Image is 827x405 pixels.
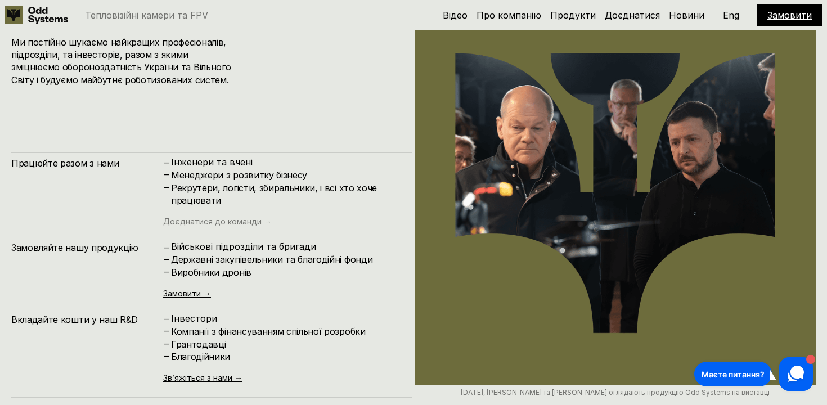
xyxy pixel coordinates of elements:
h4: – [164,241,169,253]
p: Військові підрозділи та бригади [171,241,401,252]
iframe: HelpCrunch [691,354,816,394]
a: Продукти [550,10,596,21]
h4: Виробники дронів [171,266,401,278]
h4: – [164,350,169,362]
p: Тепловізійні камери та FPV [85,11,208,20]
a: Новини [669,10,704,21]
a: Замовити → [163,289,211,298]
h4: – [164,168,169,181]
h4: – [164,253,169,265]
h4: Вкладайте кошти у наш R&D [11,313,163,326]
a: Про компанію [477,10,541,21]
a: Доєднатися [605,10,660,21]
h4: Грантодавці [171,338,401,350]
h4: Ми постійно шукаємо найкращих професіоналів, підрозділи, та інвесторів, разом з якими зміцнюємо о... [11,36,238,87]
h4: – [164,337,169,350]
h4: – [164,181,169,193]
h4: Замовляйте нашу продукцію [11,241,163,254]
h4: Благодійники [171,350,401,363]
a: Зв’яжіться з нами → [163,373,242,382]
h4: Компанії з фінансуванням спільної розробки [171,325,401,337]
h4: – [164,325,169,337]
a: Доєднатися до команди → [163,217,272,226]
h4: – [164,156,169,169]
p: [DATE], [PERSON_NAME] та [PERSON_NAME] оглядають продукцію Odd Systems на виставці [415,389,816,397]
h4: Рекрутери, логісти, збиральники, і всі хто хоче працювати [171,182,401,207]
h4: Працюйте разом з нами [11,157,163,169]
a: Відео [443,10,468,21]
p: Eng [723,11,739,20]
h4: Менеджери з розвитку бізнесу [171,169,401,181]
h4: – [164,265,169,278]
h4: – [164,313,169,325]
h4: Державні закупівельники та благодійні фонди [171,253,401,265]
p: Інженери та вчені [171,157,401,168]
p: Інвестори [171,313,401,324]
a: Замовити [767,10,812,21]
